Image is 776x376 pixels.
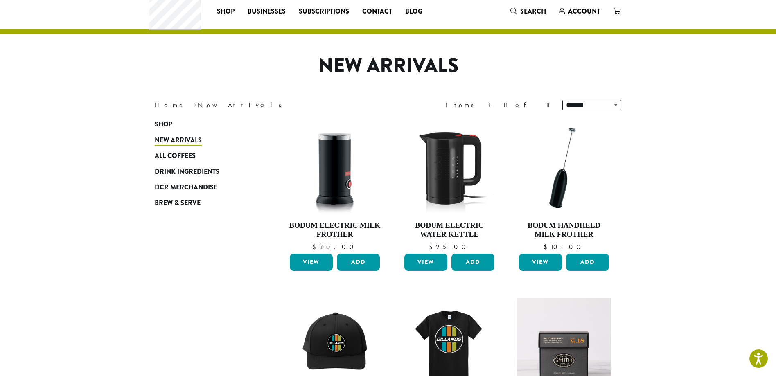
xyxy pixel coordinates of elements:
a: Shop [210,5,241,18]
a: New Arrivals [155,133,253,148]
nav: Breadcrumb [155,100,376,110]
a: All Coffees [155,148,253,164]
button: Add [566,254,609,271]
a: View [404,254,447,271]
span: Contact [362,7,392,17]
img: DP3927.01-002.png [517,121,611,215]
h1: New Arrivals [149,54,627,78]
div: Items 1-11 of 11 [445,100,550,110]
a: View [519,254,562,271]
span: Search [520,7,546,16]
span: Businesses [248,7,286,17]
span: Shop [155,119,172,130]
a: Bodum Electric Milk Frother $30.00 [288,121,382,250]
a: Drink Ingredients [155,164,253,179]
a: Bodum Electric Water Kettle $25.00 [402,121,496,250]
span: $ [429,243,436,251]
span: All Coffees [155,151,196,161]
a: Search [504,5,553,18]
span: Shop [217,7,235,17]
span: New Arrivals [155,135,202,146]
bdi: 25.00 [429,243,469,251]
span: › [194,97,196,110]
span: $ [312,243,319,251]
img: DP3954.01-002.png [288,121,382,215]
a: View [290,254,333,271]
h4: Bodum Electric Milk Frother [288,221,382,239]
bdi: 10.00 [544,243,584,251]
img: DP3955.01.png [402,121,496,215]
a: Bodum Handheld Milk Frother $10.00 [517,121,611,250]
span: DCR Merchandise [155,182,217,193]
a: DCR Merchandise [155,180,253,195]
span: $ [544,243,550,251]
span: Brew & Serve [155,198,201,208]
a: Home [155,101,185,109]
bdi: 30.00 [312,243,357,251]
a: Shop [155,117,253,132]
span: Subscriptions [299,7,349,17]
span: Blog [405,7,422,17]
span: Drink Ingredients [155,167,219,177]
button: Add [451,254,494,271]
button: Add [337,254,380,271]
a: Brew & Serve [155,195,253,211]
h4: Bodum Handheld Milk Frother [517,221,611,239]
span: Account [568,7,600,16]
h4: Bodum Electric Water Kettle [402,221,496,239]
